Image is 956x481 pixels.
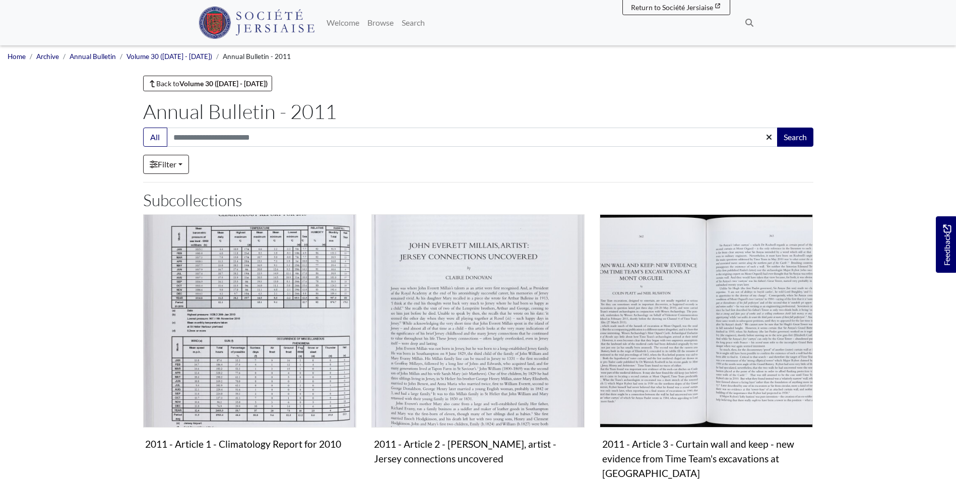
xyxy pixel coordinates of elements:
[70,52,116,61] a: Annual Bulletin
[143,99,813,124] h1: Annual Bulletin - 2011
[143,214,356,454] a: 2011 - Article 1 - Climatology Report for 2010 2011 - Article 1 - Climatology Report for 2010
[143,76,273,91] a: Back toVolume 30 ([DATE] - [DATE])
[143,128,167,147] button: All
[398,13,429,33] a: Search
[371,214,585,469] a: 2011 - Article 2 - John Everett Millais, artist - Jersey connections uncovered 2011 - Article 2 -...
[199,4,315,41] a: Société Jersiaise logo
[631,3,713,12] span: Return to Société Jersiaise
[8,52,26,61] a: Home
[36,52,59,61] a: Archive
[323,13,363,33] a: Welcome
[363,13,398,33] a: Browse
[371,214,585,428] img: 2011 - Article 2 - John Everett Millais, artist - Jersey connections uncovered
[223,52,291,61] span: Annual Bulletin - 2011
[777,128,813,147] button: Search
[179,79,268,88] strong: Volume 30 ([DATE] - [DATE])
[143,155,189,174] a: Filter
[126,52,212,61] a: Volume 30 ([DATE] - [DATE])
[199,7,315,39] img: Société Jersiaise
[143,191,813,210] h2: Subcollections
[941,225,953,266] span: Feedback
[936,216,956,273] a: Would you like to provide feedback?
[167,128,778,147] input: Search this collection...
[143,214,356,428] img: 2011 - Article 1 - Climatology Report for 2010
[600,214,813,428] img: 2011 - Article 3 - Curtain wall and keep - new evidence from Time Team's excavations at Mont Orgueil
